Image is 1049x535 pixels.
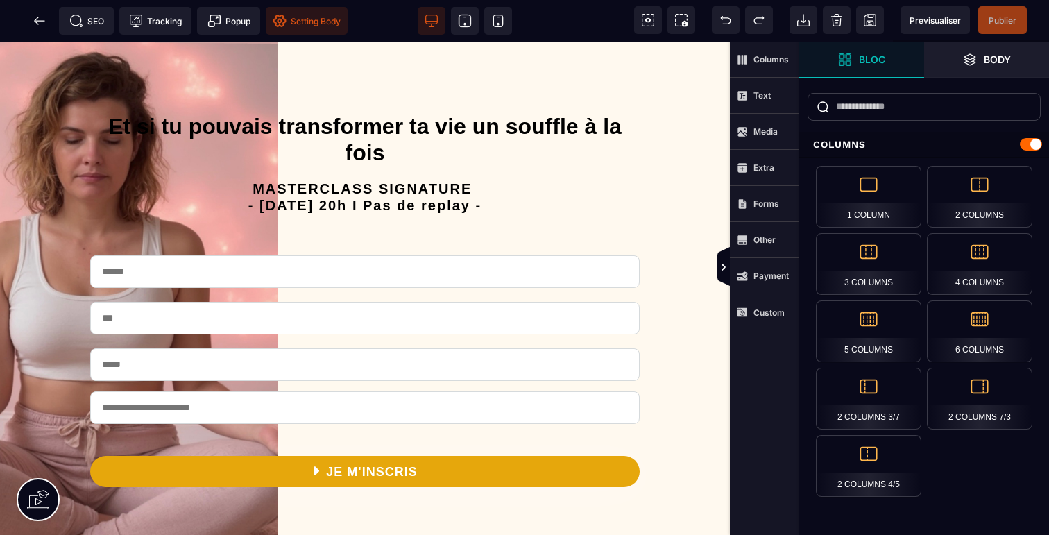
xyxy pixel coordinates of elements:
[129,14,182,28] span: Tracking
[924,42,1049,78] span: Open Layer Manager
[799,42,924,78] span: Open Blocks
[816,300,921,362] div: 5 Columns
[927,300,1032,362] div: 6 Columns
[753,54,789,65] strong: Columns
[927,368,1032,430] div: 2 Columns 7/3
[90,414,640,445] button: JE M'INSCRIS
[105,65,625,132] h1: Et si tu pouvais transformer ta vie un souffle à la fois
[816,233,921,295] div: 3 Columns
[927,233,1032,295] div: 4 Columns
[927,166,1032,228] div: 2 Columns
[753,235,776,245] strong: Other
[753,198,779,209] strong: Forms
[859,54,885,65] strong: Bloc
[667,6,695,34] span: Screenshot
[753,271,789,281] strong: Payment
[816,166,921,228] div: 1 Column
[910,15,961,26] span: Previsualiser
[207,14,250,28] span: Popup
[753,90,771,101] strong: Text
[753,162,774,173] strong: Extra
[753,307,785,318] strong: Custom
[753,126,778,137] strong: Media
[273,14,341,28] span: Setting Body
[984,54,1011,65] strong: Body
[69,14,104,28] span: SEO
[989,15,1016,26] span: Publier
[816,435,921,497] div: 2 Columns 4/5
[816,368,921,430] div: 2 Columns 3/7
[901,6,970,34] span: Preview
[105,132,625,179] h2: MASTERCLASS SIGNATURE - [DATE] 20h I Pas de replay -
[634,6,662,34] span: View components
[799,132,1049,158] div: Columns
